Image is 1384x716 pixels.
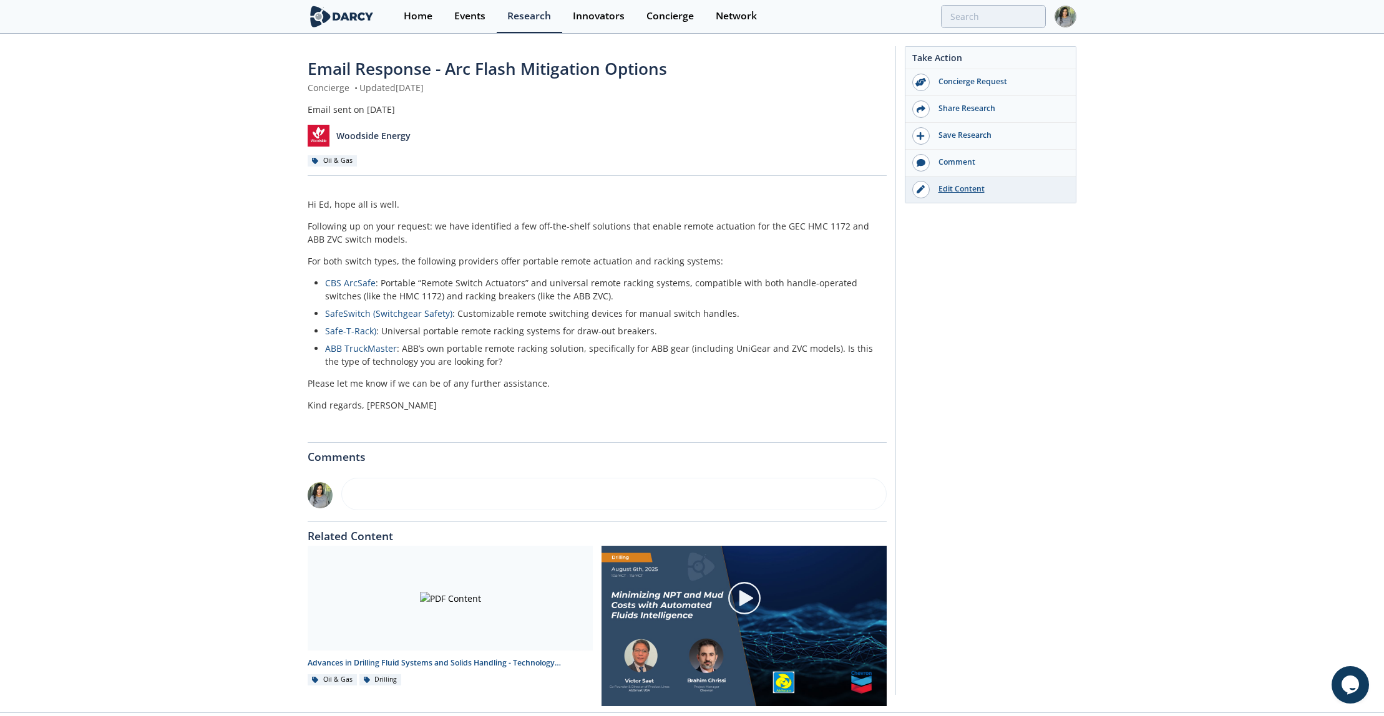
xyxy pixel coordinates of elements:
[308,254,887,268] p: For both switch types, the following providers offer portable remote actuation and racking systems:
[454,11,485,21] div: Events
[308,674,357,685] div: Oil & Gas
[325,342,878,368] li: : ABB’s own portable remote racking solution, specifically for ABB gear (including UniGear and ZV...
[308,6,376,27] img: logo-wide.svg
[930,157,1070,168] div: Comment
[325,342,397,354] a: ABB TruckMaster
[359,674,402,685] div: Drilling
[325,307,452,319] a: SafeSwitch (Switchgear Safety)
[308,657,593,669] div: Advances in Drilling Fluid Systems and Solids Handling - Technology Landscape
[941,5,1046,28] input: Advanced Search
[1055,6,1076,27] img: Profile
[308,57,667,80] span: Email Response - Arc Flash Mitigation Options
[308,220,887,246] p: Following up on your request: we have identified a few off-the-shelf solutions that enable remote...
[1332,666,1372,704] iframe: chat widget
[308,377,887,390] p: Please let me know if we can be of any further assistance.
[646,11,694,21] div: Concierge
[336,129,411,142] p: Woodside Energy
[325,277,376,289] a: CBS ArcSafe
[308,443,887,463] div: Comments
[308,399,887,412] p: Kind regards, [PERSON_NAME]
[308,198,887,211] p: Hi Ed, hope all is well.
[597,546,891,686] a: Video Content Event Recording - Minimizing NPT and Mud Costs with Automated Fluids Intelligence O...
[930,76,1070,87] div: Concierge Request
[325,276,878,302] li: : Portable “Remote Switch Actuators” and universal remote racking systems, compatible with both h...
[573,11,625,21] div: Innovators
[930,103,1070,114] div: Share Research
[602,546,887,706] img: Video Content
[308,482,333,508] img: NDCDoEg3RzqonmXKlwYA
[352,82,359,94] span: •
[404,11,432,21] div: Home
[325,324,878,337] li: : Universal portable remote racking systems for draw-out breakers.
[325,307,878,320] li: : Customizable remote switching devices for manual switch handles.
[727,581,762,616] img: play-chapters-gray.svg
[303,546,597,686] a: PDF Content Advances in Drilling Fluid Systems and Solids Handling - Technology Landscape Oil & G...
[308,155,357,167] div: Oil & Gas
[325,325,376,337] a: Safe-T-Rack)
[308,81,887,94] div: Concierge Updated [DATE]
[308,103,887,116] div: Email sent on [DATE]
[716,11,757,21] div: Network
[905,51,1076,69] div: Take Action
[930,183,1070,195] div: Edit Content
[930,130,1070,141] div: Save Research
[308,522,887,542] div: Related Content
[905,177,1076,203] a: Edit Content
[507,11,551,21] div: Research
